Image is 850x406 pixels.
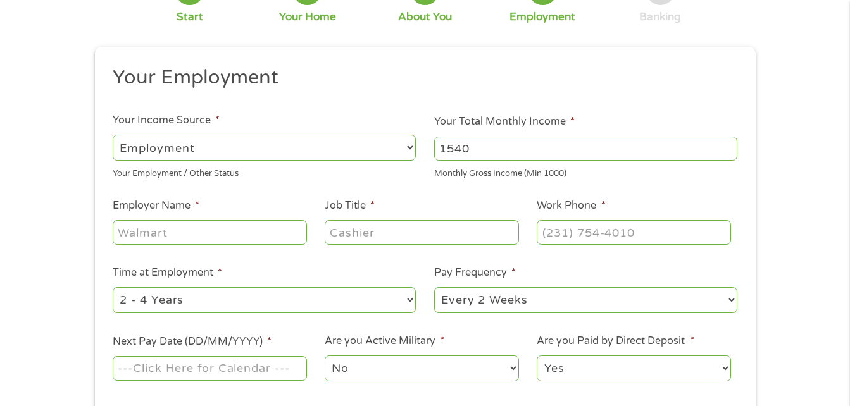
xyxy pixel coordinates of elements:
[113,266,222,280] label: Time at Employment
[113,220,306,244] input: Walmart
[325,335,444,348] label: Are you Active Military
[434,137,737,161] input: 1800
[434,266,516,280] label: Pay Frequency
[398,10,452,24] div: About You
[325,199,375,212] label: Job Title
[113,163,416,180] div: Your Employment / Other Status
[177,10,203,24] div: Start
[113,335,272,348] label: Next Pay Date (DD/MM/YYYY)
[113,356,306,380] input: ---Click Here for Calendar ---
[279,10,336,24] div: Your Home
[113,65,728,90] h2: Your Employment
[509,10,575,24] div: Employment
[639,10,681,24] div: Banking
[434,163,737,180] div: Monthly Gross Income (Min 1000)
[113,114,220,127] label: Your Income Source
[537,199,605,212] label: Work Phone
[325,220,518,244] input: Cashier
[537,335,694,348] label: Are you Paid by Direct Deposit
[537,220,730,244] input: (231) 754-4010
[113,199,199,212] label: Employer Name
[434,115,575,128] label: Your Total Monthly Income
